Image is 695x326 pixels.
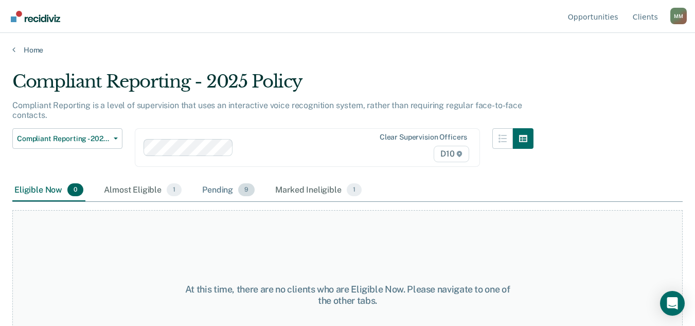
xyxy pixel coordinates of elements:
span: 1 [347,183,362,197]
div: At this time, there are no clients who are Eligible Now. Please navigate to one of the other tabs. [180,284,515,306]
div: Compliant Reporting - 2025 Policy [12,71,533,100]
div: Eligible Now0 [12,179,85,202]
span: 9 [238,183,255,197]
div: Marked Ineligible1 [273,179,364,202]
div: Open Intercom Messenger [660,291,685,316]
span: 1 [167,183,182,197]
div: Pending9 [200,179,257,202]
span: D10 [434,146,469,162]
img: Recidiviz [11,11,60,22]
div: Clear supervision officers [380,133,467,142]
span: 0 [67,183,83,197]
p: Compliant Reporting is a level of supervision that uses an interactive voice recognition system, ... [12,100,522,120]
a: Home [12,45,683,55]
button: Compliant Reporting - 2025 Policy [12,128,122,149]
div: M M [670,8,687,24]
span: Compliant Reporting - 2025 Policy [17,134,110,143]
button: Profile dropdown button [670,8,687,24]
div: Almost Eligible1 [102,179,184,202]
